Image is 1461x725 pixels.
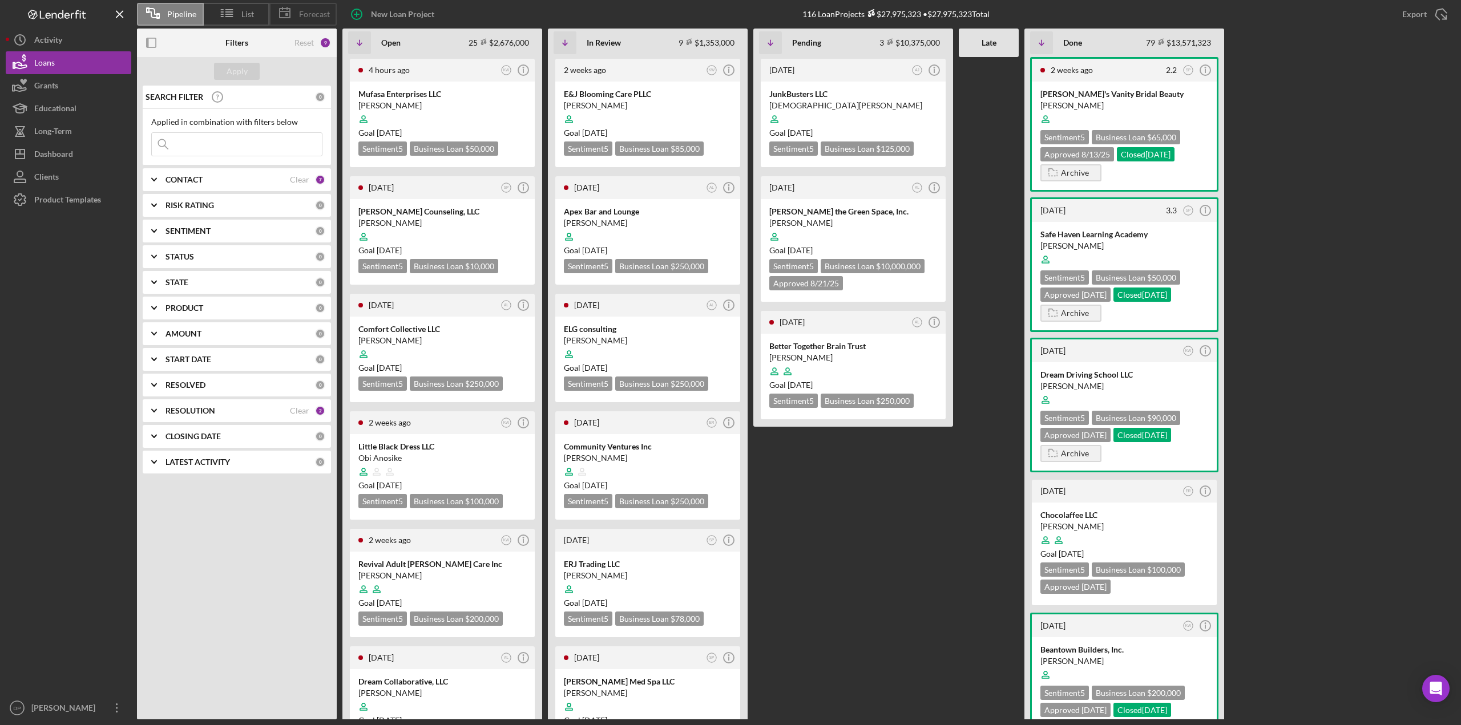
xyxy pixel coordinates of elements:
time: 2025-07-24 17:29 [769,183,794,192]
span: $85,000 [671,144,700,153]
div: $27,975,323 [865,9,921,19]
time: 2025-09-04 01:13 [369,653,394,662]
time: 2025-09-08 17:19 [369,418,411,427]
a: 2 weeks agoKWLittle Black Dress LLCObi AnosikeGoal [DATE]Sentiment5Business Loan $100,000 [348,410,536,521]
div: 0 [315,354,325,364]
span: Goal [564,128,607,137]
div: 0 [315,277,325,287]
div: Business Loan [821,394,914,408]
button: Dashboard [6,143,131,165]
time: 2025-09-22 13:28 [369,65,410,75]
button: Activity [6,29,131,51]
div: Clear [290,175,309,184]
b: Done [1063,38,1082,47]
button: AL [704,180,720,196]
time: 2025-07-16 14:22 [780,317,805,327]
button: New Loan Project [342,3,446,26]
div: Sentiment 5 [358,494,407,508]
b: START DATE [166,355,211,364]
a: [DATE]KWDream Driving School LLC[PERSON_NAME]Sentiment5Business Loan $90,000Approved [DATE]Closed... [1030,338,1218,472]
span: $50,000 [465,144,494,153]
button: DP[PERSON_NAME] [6,696,131,719]
div: Sentiment 5 [769,394,818,408]
a: [DATE]ALApex Bar and Lounge[PERSON_NAME]Goal [DATE]Sentiment5Business Loan $250,000 [554,175,742,286]
text: AJ [915,68,919,72]
span: Goal [564,715,607,725]
div: [PERSON_NAME] [564,687,732,699]
div: Revival Adult [PERSON_NAME] Care Inc [358,558,526,570]
span: Goal [358,715,402,725]
span: Goal [564,363,607,372]
div: Sentiment 5 [1040,270,1089,285]
b: CONTACT [166,175,203,184]
time: 2025-06-20 11:17 [1040,486,1066,496]
time: 2025-06-20 14:32 [574,653,599,662]
text: KW [503,420,510,424]
text: AL [504,655,508,659]
span: Goal [564,480,607,490]
span: Goal [358,245,402,255]
a: 4 hours agoKWMufasa Enterprises LLC[PERSON_NAME]Goal [DATE]Sentiment5Business Loan $50,000 [348,57,536,169]
time: 2025-09-10 22:57 [1051,65,1093,75]
div: Archive [1061,164,1089,181]
span: Forecast [299,10,330,19]
time: 2025-09-15 21:43 [369,300,394,310]
div: Sentiment 5 [769,259,818,273]
div: Long-Term [34,120,72,145]
div: Chocolaffee LLC [1040,509,1208,521]
button: KW [499,63,514,78]
div: JunkBusters LLC [769,88,937,100]
div: 0 [315,252,325,262]
span: $100,000 [465,496,499,506]
div: 2.2 [1166,66,1177,75]
span: $250,000 [876,396,910,406]
div: Sentiment 5 [564,494,612,508]
b: RESOLUTION [166,406,215,415]
div: Sentiment 5 [1040,411,1089,425]
div: Business Loan [615,494,708,508]
div: Business Loan $50,000 [1092,270,1180,285]
a: 2 weeks agoKWE&J Blooming Care PLLC[PERSON_NAME]Goal [DATE]Sentiment5Business Loan $85,000 [554,57,742,169]
div: [PERSON_NAME] [29,696,103,722]
div: [PERSON_NAME] Counseling, LLC [358,206,526,217]
a: Long-Term [6,120,131,143]
a: [DATE]AJJunkBusters LLC[DEMOGRAPHIC_DATA][PERSON_NAME]Goal [DATE]Sentiment5Business Loan $125,000 [759,57,947,169]
button: KW [499,415,514,431]
span: $250,000 [671,496,704,506]
a: Educational [6,97,131,120]
time: 10/10/2025 [582,363,607,372]
div: Beantown Builders, Inc. [1040,644,1208,655]
div: Business Loan $65,000 [1092,130,1180,144]
time: 09/19/2025 [788,380,813,390]
div: Comfort Collective LLC [358,323,526,335]
div: [PERSON_NAME] [1040,655,1208,667]
div: Educational [34,97,76,123]
div: 0 [315,200,325,210]
div: [PERSON_NAME] [1040,240,1208,252]
button: AL [910,180,925,196]
a: [DATE]SP[PERSON_NAME] Counseling, LLC[PERSON_NAME]Goal [DATE]Sentiment5Business Loan $10,000 [348,175,536,286]
div: 0 [315,303,325,313]
span: $125,000 [876,144,910,153]
button: AJ [910,63,925,78]
span: Goal [358,363,402,372]
div: 25 $2,676,000 [469,38,529,47]
div: [PERSON_NAME] the Green Space, Inc. [769,206,937,217]
div: Product Templates [34,188,101,214]
b: LATEST ACTIVITY [166,457,230,467]
div: [PERSON_NAME] [1040,380,1208,392]
div: [PERSON_NAME] [1040,100,1208,111]
div: Business Loan $200,000 [1092,686,1185,700]
button: Archive [1040,164,1101,181]
div: Business Loan [410,494,503,508]
div: Better Together Brain Trust [769,341,937,352]
b: Pending [792,38,821,47]
div: Approved 8/13/25 [1040,147,1114,161]
div: [PERSON_NAME] [564,452,732,464]
time: 11/06/2025 [582,598,607,607]
div: New Loan Project [371,3,434,26]
button: ER [1181,484,1196,499]
b: RESOLVED [166,380,205,390]
text: ER [709,420,715,424]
